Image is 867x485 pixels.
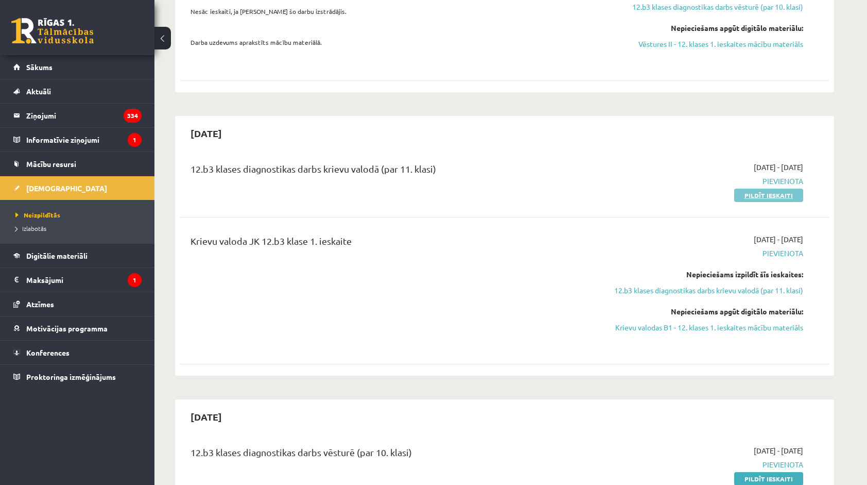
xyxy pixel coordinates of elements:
div: 12.b3 klases diagnostikas darbs vēsturē (par 10. klasi) [190,445,594,464]
span: Neizpildītās [15,211,60,219]
a: Izlabotās [15,224,144,233]
a: Vēstures II - 12. klases 1. ieskaites mācību materiāls [609,39,803,49]
a: Aktuāli [13,79,142,103]
legend: Maksājumi [26,268,142,292]
a: 12.b3 klases diagnostikas darbs krievu valodā (par 11. klasi) [609,285,803,296]
span: Digitālie materiāli [26,251,88,260]
div: Nepieciešams apgūt digitālo materiālu: [609,306,803,317]
span: Motivācijas programma [26,324,108,333]
a: Rīgas 1. Tālmācības vidusskola [11,18,94,44]
a: [DEMOGRAPHIC_DATA] [13,176,142,200]
a: Mācību resursi [13,152,142,176]
div: 12.b3 klases diagnostikas darbs krievu valodā (par 11. klasi) [190,162,594,181]
i: 1 [128,133,142,147]
a: Motivācijas programma [13,316,142,340]
i: 1 [128,273,142,287]
span: [DATE] - [DATE] [754,445,803,456]
span: Proktoringa izmēģinājums [26,372,116,381]
i: 334 [124,109,142,123]
legend: Ziņojumi [26,104,142,127]
a: Neizpildītās [15,210,144,220]
a: Krievu valodas B1 - 12. klases 1. ieskaites mācību materiāls [609,322,803,333]
legend: Informatīvie ziņojumi [26,128,142,152]
a: Atzīmes [13,292,142,316]
span: [DATE] - [DATE] [754,162,803,173]
div: Nepieciešams apgūt digitālo materiālu: [609,23,803,34]
h2: [DATE] [180,121,232,145]
span: Atzīmes [26,299,54,309]
a: Digitālie materiāli [13,244,142,267]
div: Krievu valoda JK 12.b3 klase 1. ieskaite [190,234,594,253]
a: 12.b3 klases diagnostikas darbs vēsturē (par 10. klasi) [609,2,803,12]
h2: [DATE] [180,405,232,429]
span: Aktuāli [26,87,51,96]
a: Sākums [13,55,142,79]
div: Nepieciešams izpildīt šīs ieskaites: [609,269,803,280]
p: Nesāc ieskaiti, ja [PERSON_NAME] šo darbu izstrādājis. [190,7,594,16]
a: Ziņojumi334 [13,104,142,127]
a: Konferences [13,341,142,364]
a: Maksājumi1 [13,268,142,292]
span: Izlabotās [15,224,46,232]
a: Informatīvie ziņojumi1 [13,128,142,152]
span: Pievienota [609,176,803,187]
span: Pievienota [609,459,803,470]
p: Darba uzdevums aprakstīts mācību materiālā. [190,38,594,47]
span: [DEMOGRAPHIC_DATA] [26,183,107,193]
span: [DATE] - [DATE] [754,234,803,245]
span: Pievienota [609,248,803,259]
span: Konferences [26,348,70,357]
a: Pildīt ieskaiti [734,189,803,202]
a: Proktoringa izmēģinājums [13,365,142,389]
span: Mācību resursi [26,159,76,169]
span: Sākums [26,62,53,72]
